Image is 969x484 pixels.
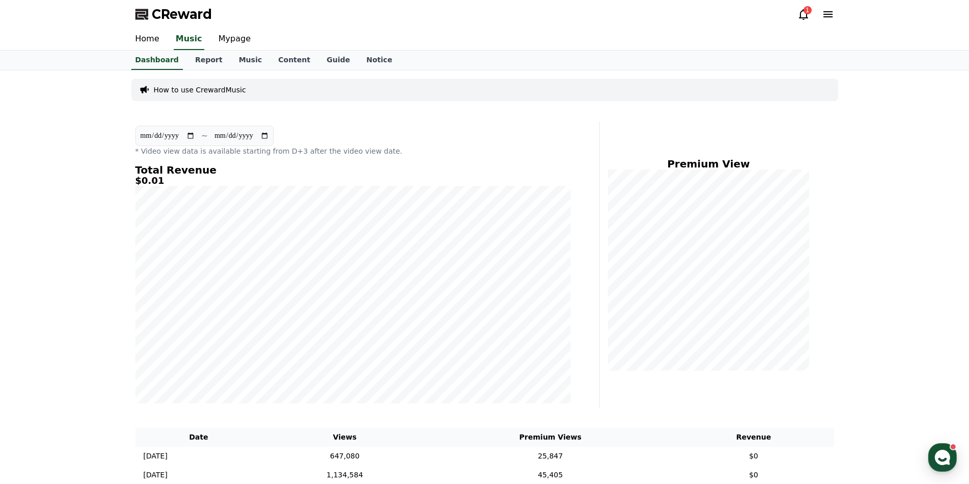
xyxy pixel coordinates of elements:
div: 1 [803,6,812,14]
a: Notice [358,51,400,70]
a: Report [187,51,231,70]
th: Views [262,428,428,447]
h4: Premium View [608,158,810,170]
p: [DATE] [144,470,168,480]
h5: $0.01 [135,176,571,186]
td: $0 [673,447,834,466]
p: ~ [201,130,208,142]
span: CReward [152,6,212,22]
a: Music [174,29,204,50]
th: Date [135,428,263,447]
h4: Total Revenue [135,164,571,176]
a: Guide [318,51,358,70]
a: Home [127,29,168,50]
p: [DATE] [144,451,168,462]
a: Dashboard [131,51,183,70]
td: 25,847 [428,447,673,466]
th: Revenue [673,428,834,447]
a: Mypage [210,29,259,50]
a: Content [270,51,319,70]
a: How to use CrewardMusic [154,85,246,95]
a: 1 [797,8,810,20]
p: * Video view data is available starting from D+3 after the video view date. [135,146,571,156]
a: CReward [135,6,212,22]
a: Music [230,51,270,70]
th: Premium Views [428,428,673,447]
td: 647,080 [262,447,428,466]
